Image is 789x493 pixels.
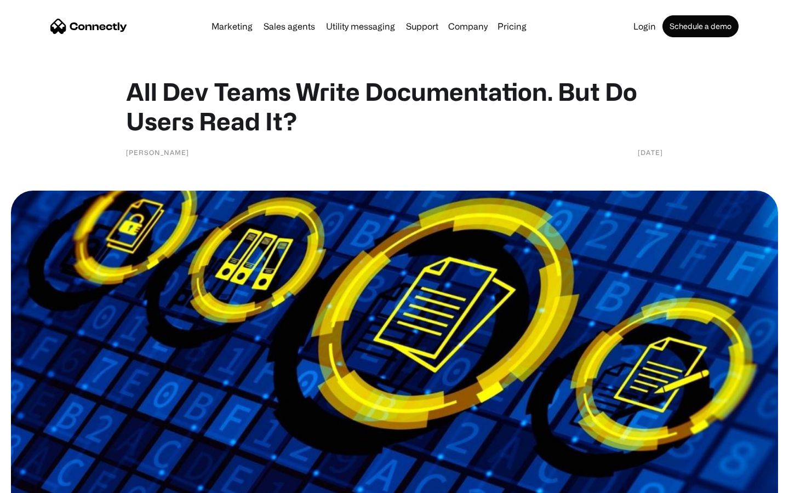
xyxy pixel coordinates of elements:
[445,19,491,34] div: Company
[629,22,660,31] a: Login
[322,22,399,31] a: Utility messaging
[50,18,127,35] a: home
[11,474,66,489] aside: Language selected: English
[22,474,66,489] ul: Language list
[126,147,189,158] div: [PERSON_NAME]
[402,22,443,31] a: Support
[662,15,739,37] a: Schedule a demo
[448,19,488,34] div: Company
[638,147,663,158] div: [DATE]
[493,22,531,31] a: Pricing
[126,77,663,136] h1: All Dev Teams Write Documentation. But Do Users Read It?
[259,22,319,31] a: Sales agents
[207,22,257,31] a: Marketing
